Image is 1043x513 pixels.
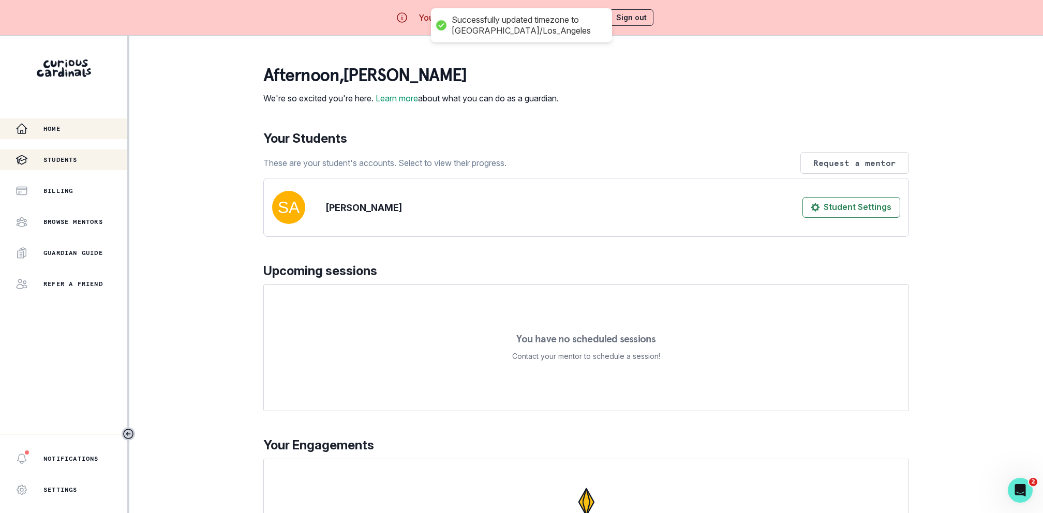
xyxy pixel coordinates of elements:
[263,262,909,280] p: Upcoming sessions
[516,334,655,344] p: You have no scheduled sessions
[800,152,909,174] button: Request a mentor
[263,92,559,104] p: We're so excited you're here. about what you can do as a guardian.
[609,9,653,26] button: Sign out
[43,280,103,288] p: Refer a friend
[43,156,78,164] p: Students
[43,218,103,226] p: Browse Mentors
[263,65,559,86] p: afternoon , [PERSON_NAME]
[1029,478,1037,486] span: 2
[122,427,135,441] button: Toggle sidebar
[326,201,402,215] p: [PERSON_NAME]
[376,93,418,103] a: Learn more
[419,11,576,24] p: You are impersonating [PERSON_NAME]
[37,59,91,77] img: Curious Cardinals Logo
[512,350,660,363] p: Contact your mentor to schedule a session!
[43,486,78,494] p: Settings
[263,129,909,148] p: Your Students
[43,125,61,133] p: Home
[263,157,506,169] p: These are your student's accounts. Select to view their progress.
[43,187,73,195] p: Billing
[43,455,99,463] p: Notifications
[452,14,602,36] div: Successfully updated timezone to [GEOGRAPHIC_DATA]/Los_Angeles
[263,436,909,455] p: Your Engagements
[1008,478,1033,503] iframe: Intercom live chat
[43,249,103,257] p: Guardian Guide
[802,197,900,218] button: Student Settings
[272,191,305,224] img: svg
